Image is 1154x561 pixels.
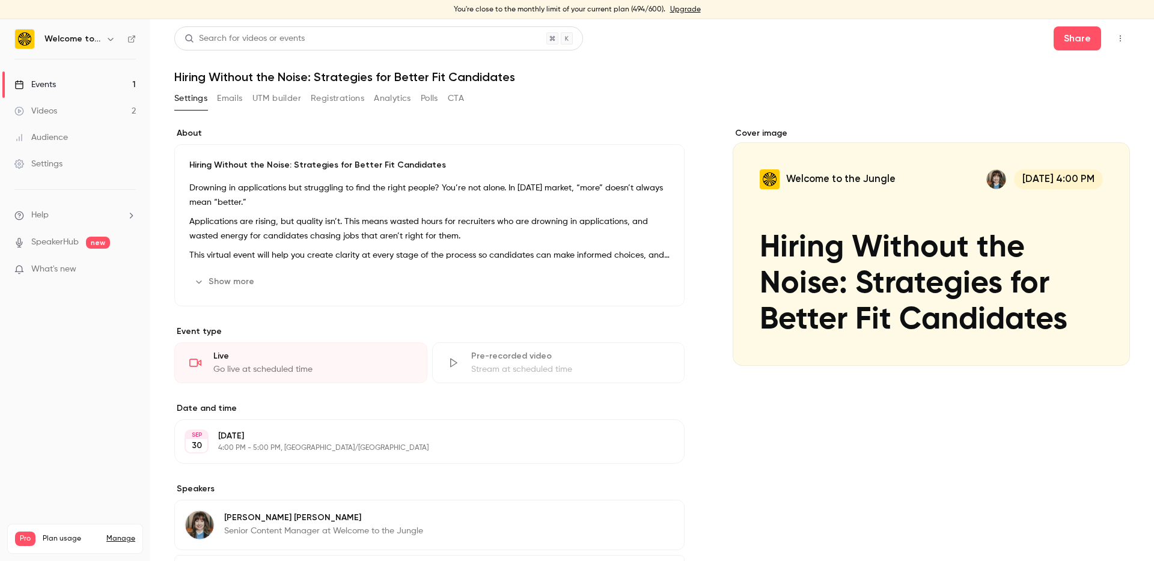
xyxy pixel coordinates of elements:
div: Settings [14,158,63,170]
button: Share [1054,26,1101,50]
button: Analytics [374,89,411,108]
a: SpeakerHub [31,236,79,249]
div: Go live at scheduled time [213,363,412,375]
p: Drowning in applications but struggling to find the right people? You’re not alone. In [DATE] mar... [189,181,670,210]
img: Welcome to the Jungle [15,29,34,49]
div: Pre-recorded video [471,350,670,362]
div: Pre-recorded videoStream at scheduled time [432,342,685,383]
button: Settings [174,89,207,108]
button: Registrations [311,89,364,108]
section: Cover image [733,127,1130,366]
li: help-dropdown-opener [14,209,136,222]
p: 30 [192,440,202,452]
p: Senior Content Manager at Welcome to the Jungle [224,525,423,537]
p: [PERSON_NAME] [PERSON_NAME] [224,512,423,524]
a: Upgrade [670,5,701,14]
a: Manage [106,534,135,544]
div: Search for videos or events [185,32,305,45]
button: UTM builder [252,89,301,108]
iframe: Noticeable Trigger [121,264,136,275]
div: LiveGo live at scheduled time [174,342,427,383]
label: Cover image [733,127,1130,139]
label: Date and time [174,402,685,414]
button: Emails [217,89,242,108]
div: Live [213,350,412,362]
button: Polls [421,89,438,108]
button: CTA [448,89,464,108]
p: Hiring Without the Noise: Strategies for Better Fit Candidates [189,159,670,171]
img: Alysia Wanczyk [185,511,214,539]
div: SEP [186,431,207,439]
div: Videos [14,105,57,117]
div: Stream at scheduled time [471,363,670,375]
span: new [86,237,110,249]
p: [DATE] [218,430,621,442]
span: Pro [15,532,35,546]
div: Events [14,79,56,91]
h6: Welcome to the Jungle [44,33,101,45]
h1: Hiring Without the Noise: Strategies for Better Fit Candidates [174,70,1130,84]
label: Speakers [174,483,685,495]
p: This virtual event will help you create clarity at every stage of the process so candidates can m... [189,248,670,262]
span: What's new [31,263,76,276]
p: Applications are rising, but quality isn’t. This means wasted hours for recruiters who are drowni... [189,214,670,243]
div: Alysia Wanczyk[PERSON_NAME] [PERSON_NAME]Senior Content Manager at Welcome to the Jungle [174,500,685,550]
p: 4:00 PM - 5:00 PM, [GEOGRAPHIC_DATA]/[GEOGRAPHIC_DATA] [218,443,621,453]
p: Event type [174,326,685,338]
button: Show more [189,272,261,291]
span: Plan usage [43,534,99,544]
label: About [174,127,685,139]
span: Help [31,209,49,222]
div: Audience [14,132,68,144]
